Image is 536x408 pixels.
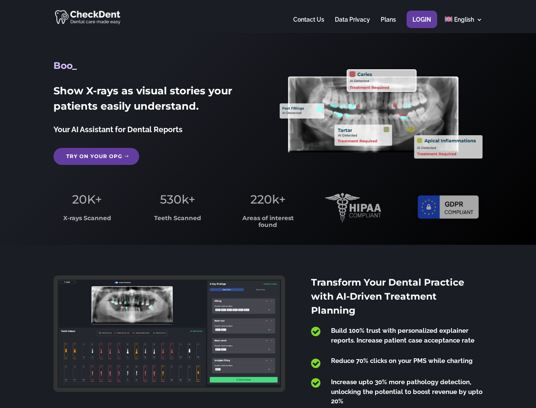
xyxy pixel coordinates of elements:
[53,125,182,134] span: Your AI Assistant for Dental Reports
[53,148,139,165] a: Try on your OPG
[331,327,474,344] span: Build 100% trust with personalized explainer reports. Increase patient case acceptance rate
[311,358,320,369] span: 
[335,17,370,33] a: Data Privacy
[293,17,324,33] a: Contact Us
[311,377,320,388] span: 
[311,277,464,316] span: Transform Your Dental Practice with AI-Driven Treatment Planning
[72,60,77,71] span: _
[160,192,195,207] span: 530k+
[381,17,396,33] a: Plans
[250,192,286,207] span: 220k+
[331,378,483,405] span: Increase upto 30% more pathology detection, unlocking the potential to boost revenue by upto 20%
[53,60,72,71] span: Boo
[311,326,320,337] span: 
[331,357,473,365] span: Reduce 70% clicks on your PMS while charting
[72,192,102,207] span: 20K+
[235,215,302,232] h3: Areas of interest found
[413,17,431,33] a: Login
[53,83,256,118] h2: Show X-rays as visual stories your patients easily understand.
[280,69,482,159] img: X_Ray_annotated
[445,17,483,33] a: English
[55,8,121,25] img: CheckDent AI
[454,16,474,23] span: English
